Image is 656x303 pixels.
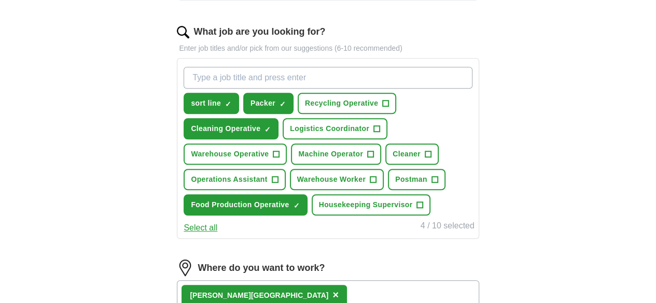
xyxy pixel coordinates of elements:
[184,222,217,234] button: Select all
[198,261,325,275] label: Where do you want to work?
[290,169,384,190] button: Warehouse Worker
[298,149,363,160] span: Machine Operator
[264,125,271,134] span: ✓
[184,118,278,139] button: Cleaning Operative✓
[332,287,339,303] button: ×
[191,174,267,185] span: Operations Assistant
[177,43,479,54] p: Enter job titles and/or pick from our suggestions (6-10 recommended)
[184,67,472,89] input: Type a job title and press enter
[291,143,381,165] button: Machine Operator
[305,98,378,109] span: Recycling Operative
[191,149,269,160] span: Warehouse Operative
[294,201,300,210] span: ✓
[177,259,193,276] img: location.png
[250,98,275,109] span: Packer
[184,169,285,190] button: Operations Assistant
[393,149,421,160] span: Cleaner
[225,100,231,108] span: ✓
[191,199,289,210] span: Food Production Operative
[312,194,431,215] button: Housekeeping Supervisor
[283,118,387,139] button: Logistics Coordinator
[191,123,260,134] span: Cleaning Operative
[184,194,307,215] button: Food Production Operative✓
[385,143,439,165] button: Cleaner
[298,93,396,114] button: Recycling Operative
[243,93,294,114] button: Packer✓
[421,220,474,234] div: 4 / 10 selected
[191,98,221,109] span: sort line
[190,290,328,301] div: [PERSON_NAME][GEOGRAPHIC_DATA]
[280,100,286,108] span: ✓
[177,26,189,38] img: search.png
[184,93,239,114] button: sort line✓
[297,174,366,185] span: Warehouse Worker
[395,174,427,185] span: Postman
[319,199,413,210] span: Housekeeping Supervisor
[388,169,445,190] button: Postman
[193,25,325,39] label: What job are you looking for?
[332,289,339,300] span: ×
[290,123,369,134] span: Logistics Coordinator
[184,143,287,165] button: Warehouse Operative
